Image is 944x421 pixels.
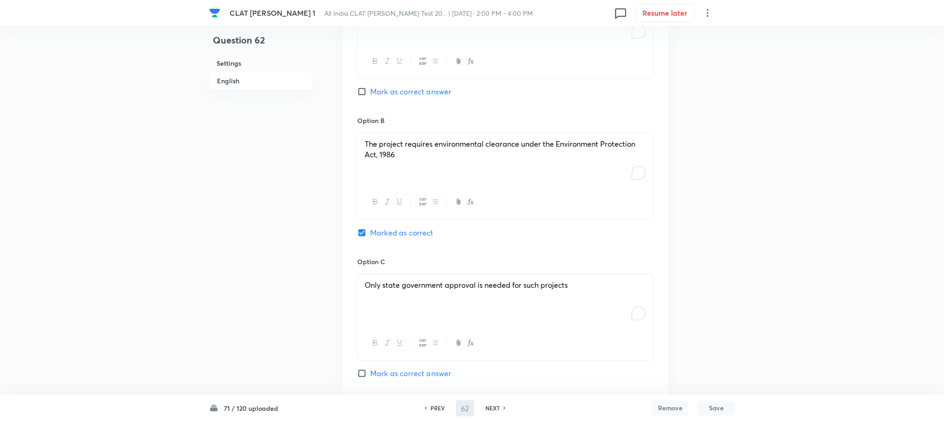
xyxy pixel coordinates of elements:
[370,227,434,238] span: Marked as correct
[370,368,451,379] span: Mark as correct answer
[209,55,313,72] h6: Settings
[652,401,689,415] button: Remove
[485,404,500,412] h6: NEXT
[357,257,653,266] h6: Option C
[365,139,635,159] span: The project requires environmental clearance under the Environment Protection Act, 1986
[209,7,222,19] a: Company Logo
[357,116,653,125] h6: Option B
[358,274,653,326] div: To enrich screen reader interactions, please activate Accessibility in Grammarly extension settings
[358,133,653,185] div: To enrich screen reader interactions, please activate Accessibility in Grammarly extension settings
[370,86,451,97] span: Mark as correct answer
[698,401,735,415] button: Save
[230,8,315,18] span: CLAT [PERSON_NAME] 1
[209,72,313,90] h6: English
[224,403,278,413] h6: 71 / 120 uploaded
[365,280,568,290] span: Only state government approval is needed for such projects
[209,33,313,55] h4: Question 62
[209,7,220,19] img: Company Logo
[430,404,445,412] h6: PREV
[635,4,695,22] button: Resume later
[324,9,533,18] span: All India CLAT [PERSON_NAME] Test 20... | [DATE] · 2:00 PM - 4:00 PM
